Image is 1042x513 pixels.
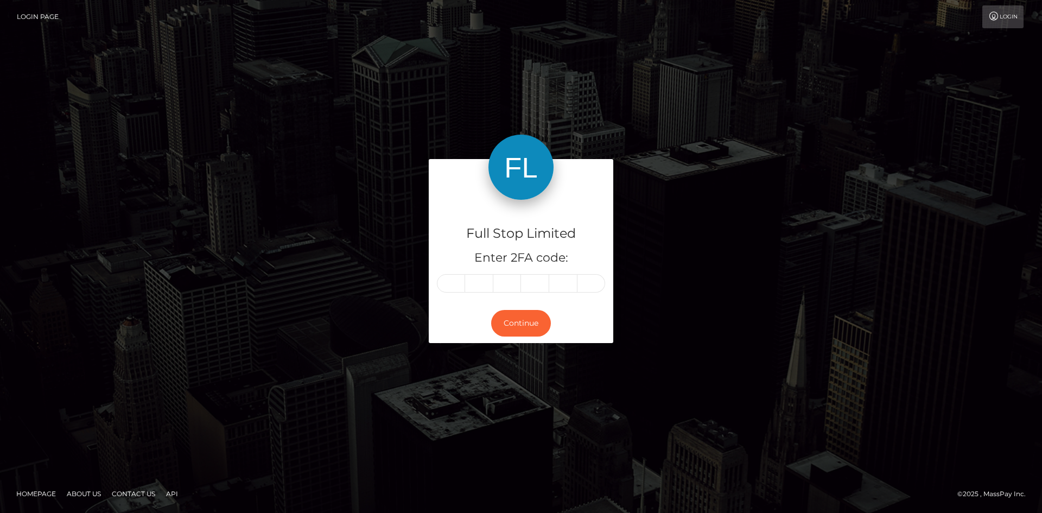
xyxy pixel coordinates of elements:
[491,310,551,337] button: Continue
[957,488,1034,500] div: © 2025 , MassPay Inc.
[437,224,605,243] h4: Full Stop Limited
[62,485,105,502] a: About Us
[437,250,605,267] h5: Enter 2FA code:
[162,485,182,502] a: API
[982,5,1024,28] a: Login
[107,485,160,502] a: Contact Us
[488,135,554,200] img: Full Stop Limited
[17,5,59,28] a: Login Page
[12,485,60,502] a: Homepage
